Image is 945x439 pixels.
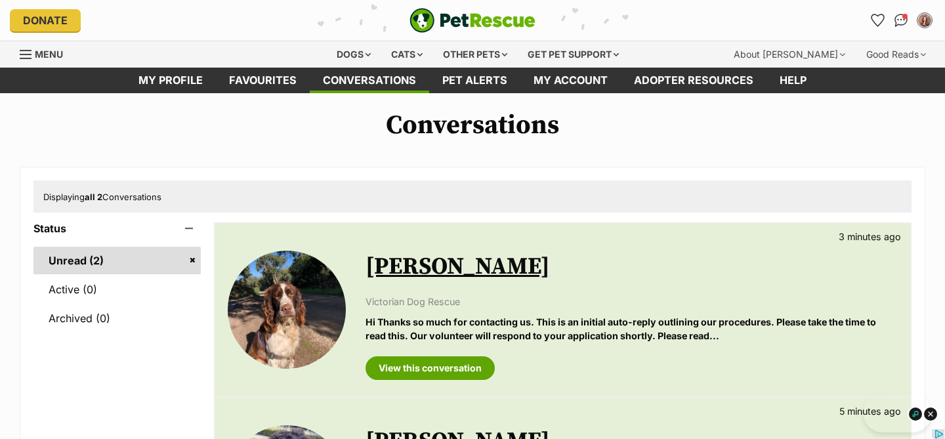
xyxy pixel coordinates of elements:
[228,251,346,369] img: Ralph Valenti
[366,356,495,380] a: View this conversation
[216,68,310,93] a: Favourites
[382,41,432,68] div: Cats
[33,304,201,332] a: Archived (0)
[327,41,380,68] div: Dogs
[33,247,201,274] a: Unread (2)
[429,68,520,93] a: Pet alerts
[35,49,63,60] span: Menu
[10,9,81,31] a: Donate
[724,41,854,68] div: About [PERSON_NAME]
[43,192,161,202] span: Displaying Conversations
[908,406,923,422] img: info_dark.svg
[125,68,216,93] a: My profile
[914,10,935,31] button: My account
[310,68,429,93] a: conversations
[766,68,820,93] a: Help
[33,276,201,303] a: Active (0)
[366,252,550,282] a: [PERSON_NAME]
[434,41,516,68] div: Other pets
[867,10,888,31] a: Favourites
[520,68,621,93] a: My account
[366,315,898,343] p: Hi Thanks so much for contacting us. This is an initial auto-reply outlining our procedures. Plea...
[20,41,72,65] a: Menu
[891,10,912,31] a: Conversations
[857,41,935,68] div: Good Reads
[409,8,535,33] img: logo-e224e6f780fb5917bec1dbf3a21bbac754714ae5b6737aabdf751b685950b380.svg
[918,14,931,27] img: Caroline Hawkins profile pic
[621,68,766,93] a: Adopter resources
[85,192,102,202] strong: all 2
[409,8,535,33] a: PetRescue
[894,14,908,27] img: chat-41dd97257d64d25036548639549fe6c8038ab92f7586957e7f3b1b290dea8141.svg
[518,41,628,68] div: Get pet support
[867,10,935,31] ul: Account quick links
[33,222,201,234] header: Status
[839,230,901,243] p: 3 minutes ago
[366,295,898,308] p: Victorian Dog Rescue
[923,406,938,422] img: close_dark.svg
